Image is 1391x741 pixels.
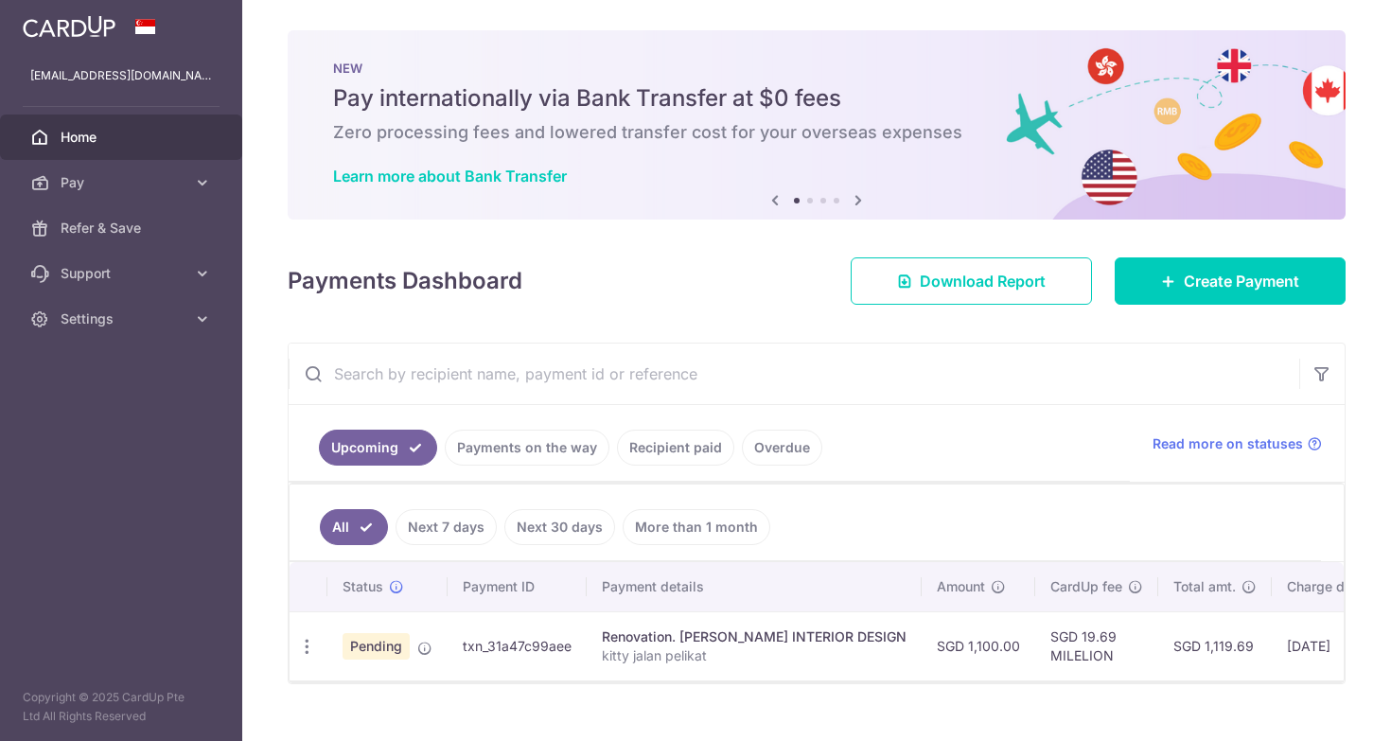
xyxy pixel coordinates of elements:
[742,430,822,466] a: Overdue
[396,509,497,545] a: Next 7 days
[61,219,185,238] span: Refer & Save
[1173,577,1236,596] span: Total amt.
[333,61,1300,76] p: NEW
[587,562,922,611] th: Payment details
[343,577,383,596] span: Status
[333,83,1300,114] h5: Pay internationally via Bank Transfer at $0 fees
[920,270,1046,292] span: Download Report
[289,344,1299,404] input: Search by recipient name, payment id or reference
[504,509,615,545] a: Next 30 days
[30,66,212,85] p: [EMAIL_ADDRESS][DOMAIN_NAME]
[602,646,907,665] p: kitty jalan pelikat
[448,611,587,680] td: txn_31a47c99aee
[1153,434,1303,453] span: Read more on statuses
[617,430,734,466] a: Recipient paid
[1050,577,1122,596] span: CardUp fee
[61,173,185,192] span: Pay
[851,257,1092,305] a: Download Report
[61,128,185,147] span: Home
[602,627,907,646] div: Renovation. [PERSON_NAME] INTERIOR DESIGN
[623,509,770,545] a: More than 1 month
[333,167,567,185] a: Learn more about Bank Transfer
[319,430,437,466] a: Upcoming
[1287,577,1365,596] span: Charge date
[23,15,115,38] img: CardUp
[343,633,410,660] span: Pending
[448,562,587,611] th: Payment ID
[61,309,185,328] span: Settings
[333,121,1300,144] h6: Zero processing fees and lowered transfer cost for your overseas expenses
[445,430,609,466] a: Payments on the way
[1158,611,1272,680] td: SGD 1,119.69
[937,577,985,596] span: Amount
[1035,611,1158,680] td: SGD 19.69 MILELION
[288,264,522,298] h4: Payments Dashboard
[922,611,1035,680] td: SGD 1,100.00
[1115,257,1346,305] a: Create Payment
[1184,270,1299,292] span: Create Payment
[61,264,185,283] span: Support
[320,509,388,545] a: All
[1153,434,1322,453] a: Read more on statuses
[288,30,1346,220] img: Bank transfer banner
